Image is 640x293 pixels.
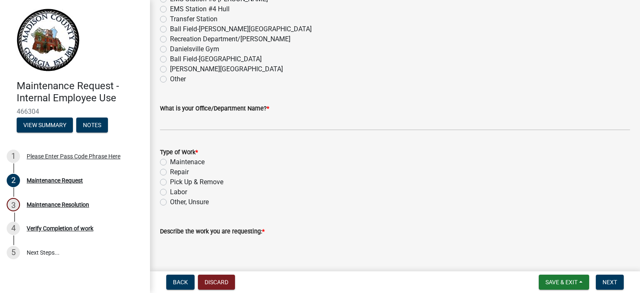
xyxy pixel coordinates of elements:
wm-modal-confirm: Summary [17,122,73,129]
label: Recreation Department/[PERSON_NAME] [170,34,290,44]
label: Other [170,74,186,84]
span: Back [173,279,188,285]
label: Describe the work you are requesting: [160,229,265,235]
div: Verify Completion of work [27,225,93,231]
label: Ball Field-[PERSON_NAME][GEOGRAPHIC_DATA] [170,24,312,34]
label: Other, Unsure [170,197,209,207]
div: 4 [7,222,20,235]
button: Next [596,275,624,290]
h4: Maintenance Request - Internal Employee Use [17,80,143,104]
label: Ball Field-[GEOGRAPHIC_DATA] [170,54,262,64]
label: Transfer Station [170,14,217,24]
button: Save & Exit [539,275,589,290]
img: Madison County, Georgia [17,9,80,71]
label: Maintenace [170,157,205,167]
label: Type of Work [160,150,198,155]
button: View Summary [17,118,73,133]
label: Danielsville Gym [170,44,219,54]
span: Next [602,279,617,285]
button: Back [166,275,195,290]
button: Notes [76,118,108,133]
label: What is your Office/Department Name? [160,106,269,112]
div: Maintenance Resolution [27,202,89,208]
div: 5 [7,246,20,259]
div: Please Enter Pass Code Phrase Here [27,153,120,159]
label: EMS Station #4 Hull [170,4,230,14]
button: Discard [198,275,235,290]
label: Labor [170,187,187,197]
label: Pick Up & Remove [170,177,223,187]
div: 1 [7,150,20,163]
div: Maintenance Request [27,178,83,183]
div: 3 [7,198,20,211]
div: 2 [7,174,20,187]
span: 466304 [17,108,133,115]
label: [PERSON_NAME][GEOGRAPHIC_DATA] [170,64,283,74]
span: Save & Exit [545,279,577,285]
wm-modal-confirm: Notes [76,122,108,129]
label: Repair [170,167,189,177]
